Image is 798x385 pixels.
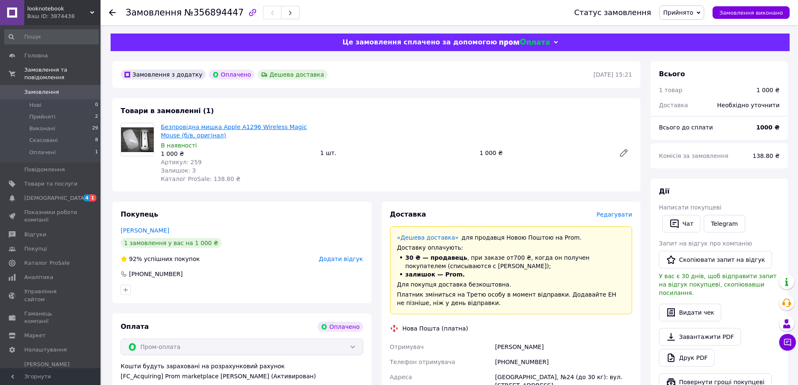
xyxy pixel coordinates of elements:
[209,70,254,80] div: Оплачено
[24,194,86,202] span: [DEMOGRAPHIC_DATA]
[712,96,785,114] div: Необхідно уточнити
[659,251,772,269] button: Скопіювати запит на відгук
[95,137,98,144] span: 8
[161,124,307,139] a: Безпровідна мишка Apple A1296 Wireless Magic Mouse (б/в, оригінал)
[779,334,796,351] button: Чат з покупцем
[161,142,197,149] span: В наявності
[27,5,90,13] span: looknotebook
[405,271,465,278] span: залишок — Prom.
[397,280,625,289] div: Для покупця доставка безкоштовна.
[83,194,90,202] span: 4
[121,372,363,380] div: [FC_Acquiring] Prom marketplace [PERSON_NAME] (Активирован)
[713,6,790,19] button: Замовлення виконано
[390,359,455,365] span: Телефон отримувача
[121,362,363,380] div: Кошти будуть зараховані на розрахунковий рахунок
[126,8,182,18] span: Замовлення
[476,147,612,159] div: 1 000 ₴
[24,66,101,81] span: Замовлення та повідомлення
[24,245,47,253] span: Покупці
[95,149,98,156] span: 1
[390,210,426,218] span: Доставка
[24,231,46,238] span: Відгуки
[659,349,715,367] a: Друк PDF
[659,273,777,296] span: У вас є 30 днів, щоб відправити запит на відгук покупцеві, скопіювавши посилання.
[29,149,56,156] span: Оплачені
[24,166,65,173] span: Повідомлення
[397,234,459,241] a: «Дешева доставка»
[24,346,67,354] span: Налаштування
[258,70,327,80] div: Дешева доставка
[24,259,70,267] span: Каталог ProSale
[161,176,240,182] span: Каталог ProSale: 138.80 ₴
[659,304,721,321] button: Видати чек
[24,274,53,281] span: Аналітика
[659,152,728,159] span: Комісія за замовлення
[499,39,550,47] img: evopay logo
[121,127,154,152] img: Безпровідна мишка Apple A1296 Wireless Magic Mouse (б/в, оригінал)
[390,374,412,380] span: Адреса
[92,125,98,132] span: 29
[121,210,158,218] span: Покупець
[95,101,98,109] span: 0
[662,215,700,233] button: Чат
[24,288,77,303] span: Управління сайтом
[121,107,214,115] span: Товари в замовленні (1)
[659,187,669,195] span: Дії
[390,344,424,350] span: Отримувач
[574,8,651,17] div: Статус замовлення
[719,10,783,16] span: Замовлення виконано
[121,323,149,331] span: Оплата
[27,13,101,20] div: Ваш ID: 3874438
[397,253,625,270] li: , при заказе от 700 ₴ , когда он получен покупателем (списываются с [PERSON_NAME]);
[109,8,116,17] div: Повернутися назад
[24,332,46,339] span: Маркет
[659,328,741,346] a: Завантажити PDF
[397,233,625,242] div: для продавця Новою Поштою на Prom.
[95,113,98,121] span: 2
[317,147,476,159] div: 1 шт.
[615,145,632,161] a: Редагувати
[493,339,634,354] div: [PERSON_NAME]
[319,256,363,262] span: Додати відгук
[400,324,470,333] div: Нова Пошта (платна)
[757,86,780,94] div: 1 000 ₴
[342,38,497,46] span: Це замовлення сплачено за допомогою
[184,8,244,18] span: №356894447
[161,159,201,165] span: Артикул: 259
[24,310,77,325] span: Гаманець компанії
[24,361,77,384] span: [PERSON_NAME] та рахунки
[128,270,183,278] div: [PHONE_NUMBER]
[90,194,96,202] span: 1
[24,88,59,96] span: Замовлення
[659,102,688,109] span: Доставка
[161,150,313,158] div: 1 000 ₴
[663,9,693,16] span: Прийнято
[4,29,99,44] input: Пошук
[704,215,745,233] a: Telegram
[24,180,77,188] span: Товари та послуги
[29,113,55,121] span: Прийняті
[659,240,752,247] span: Запит на відгук про компанію
[318,322,363,332] div: Оплачено
[594,71,632,78] time: [DATE] 15:21
[659,124,713,131] span: Всього до сплати
[659,87,682,93] span: 1 товар
[121,227,169,234] a: [PERSON_NAME]
[121,70,206,80] div: Замовлення з додатку
[29,101,41,109] span: Нові
[659,204,721,211] span: Написати покупцеві
[493,354,634,369] div: [PHONE_NUMBER]
[24,52,48,59] span: Головна
[397,290,625,307] div: Платник зміниться на Третю особу в момент відправки. Додавайте ЕН не пізніше, ніж у день відправки.
[121,255,200,263] div: успішних покупок
[24,209,77,224] span: Показники роботи компанії
[161,167,196,174] span: Залишок: 3
[29,125,55,132] span: Виконані
[756,124,780,131] b: 1000 ₴
[753,152,780,159] span: 138.80 ₴
[129,256,142,262] span: 92%
[597,211,632,218] span: Редагувати
[29,137,58,144] span: Скасовані
[659,70,685,78] span: Всього
[121,238,222,248] div: 1 замовлення у вас на 1 000 ₴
